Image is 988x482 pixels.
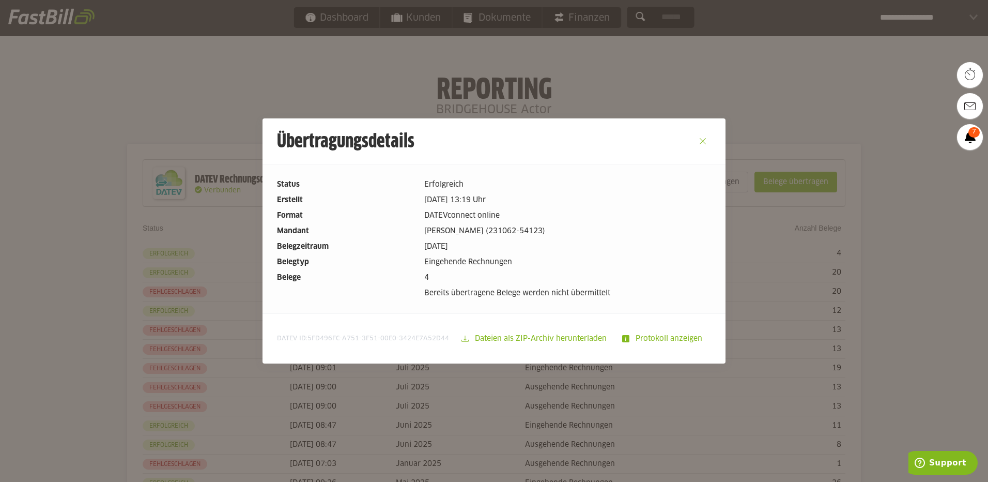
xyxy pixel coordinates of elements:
[277,194,416,206] dt: Erstellt
[424,272,711,283] dd: 4
[277,179,416,190] dt: Status
[424,194,711,206] dd: [DATE] 13:19 Uhr
[277,241,416,252] dt: Belegzeitraum
[424,241,711,252] dd: [DATE]
[277,335,449,343] span: DATEV ID:
[307,336,449,342] span: 5FD496FC-A751-3F51-00E0-3424E7A52D44
[424,225,711,237] dd: [PERSON_NAME] (231062-54123)
[277,210,416,221] dt: Format
[908,451,978,477] iframe: Öffnet ein Widget, in dem Sie weitere Informationen finden
[424,288,711,299] dd: Bereits übertragene Belege werden nicht übermittelt
[277,257,416,268] dt: Belegtyp
[968,127,980,138] span: 7
[277,225,416,237] dt: Mandant
[424,210,711,221] dd: DATEVconnect online
[455,328,615,349] sl-button: Dateien als ZIP-Archiv herunterladen
[957,124,983,150] a: 7
[615,328,711,349] sl-button: Protokoll anzeigen
[424,179,711,190] dd: Erfolgreich
[277,272,416,283] dt: Belege
[424,257,711,268] dd: Eingehende Rechnungen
